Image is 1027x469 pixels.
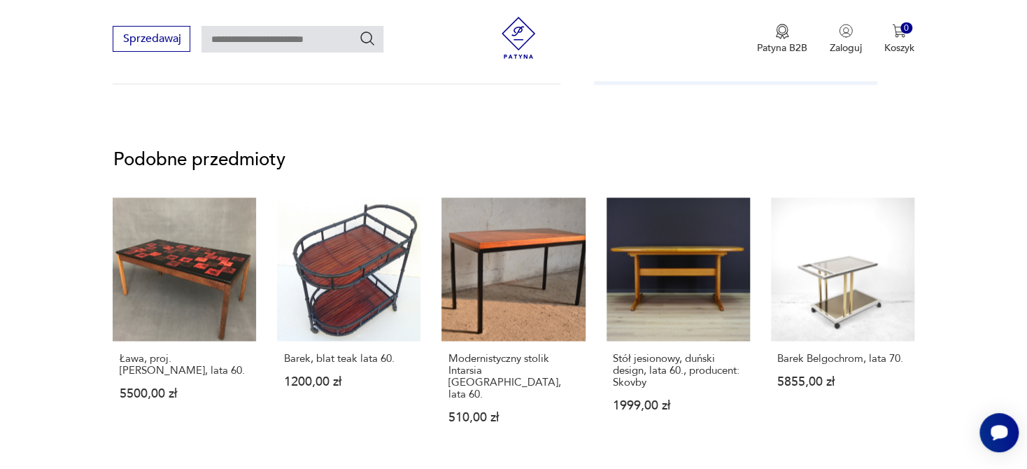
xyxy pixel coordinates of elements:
[884,24,914,55] button: 0Koszyk
[777,352,908,364] p: Barek Belgochrom, lata 70.
[283,352,414,364] p: Barek, blat teak lata 60.
[830,24,862,55] button: Zaloguj
[441,197,585,450] a: Modernistyczny stolik Intarsia Dresden, lata 60.Modernistyczny stolik Intarsia [GEOGRAPHIC_DATA],...
[607,197,750,450] a: Stół jesionowy, duński design, lata 60., producent: SkovbyStół jesionowy, duński design, lata 60....
[448,411,579,423] p: 510,00 zł
[777,375,908,387] p: 5855,00 zł
[448,352,579,400] p: Modernistyczny stolik Intarsia [GEOGRAPHIC_DATA], lata 60.
[359,30,376,47] button: Szukaj
[113,151,914,168] p: Podobne przedmioty
[979,413,1019,452] iframe: Smartsupp widget button
[613,399,744,411] p: 1999,00 zł
[613,352,744,388] p: Stół jesionowy, duński design, lata 60., producent: Skovby
[775,24,789,39] img: Ikona medalu
[830,41,862,55] p: Zaloguj
[757,24,807,55] button: Patyna B2B
[113,197,256,450] a: Ława, proj. Algot P. Törneman, lata 60.Ława, proj. [PERSON_NAME], lata 60.5500,00 zł
[497,17,539,59] img: Patyna - sklep z meblami i dekoracjami vintage
[900,22,912,34] div: 0
[884,41,914,55] p: Koszyk
[119,387,250,399] p: 5500,00 zł
[757,24,807,55] a: Ikona medaluPatyna B2B
[839,24,853,38] img: Ikonka użytkownika
[771,197,914,450] a: Barek Belgochrom, lata 70.Barek Belgochrom, lata 70.5855,00 zł
[113,35,190,45] a: Sprzedawaj
[892,24,906,38] img: Ikona koszyka
[283,375,414,387] p: 1200,00 zł
[277,197,420,450] a: Barek, blat teak lata 60.Barek, blat teak lata 60.1200,00 zł
[757,41,807,55] p: Patyna B2B
[113,26,190,52] button: Sprzedawaj
[119,352,250,376] p: Ława, proj. [PERSON_NAME], lata 60.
